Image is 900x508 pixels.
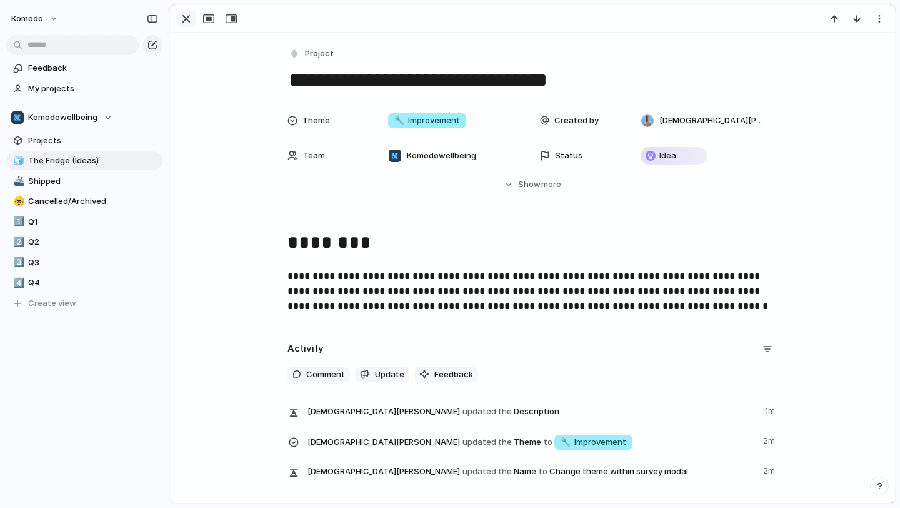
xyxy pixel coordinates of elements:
[28,135,158,147] span: Projects
[307,405,460,418] span: [DEMOGRAPHIC_DATA][PERSON_NAME]
[561,436,626,449] span: Improvement
[355,367,409,383] button: Update
[6,172,162,191] a: 🚢Shipped
[561,437,571,447] span: 🔧
[307,465,460,478] span: [DEMOGRAPHIC_DATA][PERSON_NAME]
[6,273,162,292] a: 4️⃣Q4
[287,342,324,356] h2: Activity
[13,215,22,229] div: 1️⃣
[462,405,512,418] span: updated the
[462,465,512,478] span: updated the
[28,195,158,208] span: Cancelled/Archived
[287,173,777,196] button: Showmore
[11,236,24,248] button: 2️⃣
[434,368,473,381] span: Feedback
[11,155,24,167] button: 🧊
[11,216,24,228] button: 1️⃣
[11,175,24,188] button: 🚢
[13,255,22,270] div: 3️⃣
[539,465,547,478] span: to
[13,276,22,290] div: 4️⃣
[305,48,334,60] span: Project
[6,131,162,150] a: Projects
[659,150,676,162] span: Idea
[28,216,158,228] span: Q1
[28,62,158,74] span: Feedback
[11,277,24,289] button: 4️⃣
[555,150,582,162] span: Status
[544,436,552,449] span: to
[407,150,476,162] span: Komodowellbeing
[462,436,512,449] span: updated the
[28,297,76,310] span: Create view
[28,257,158,269] span: Q3
[307,402,757,420] span: Description
[6,253,162,272] a: 3️⃣Q3
[287,367,350,383] button: Comment
[6,108,162,127] button: Komodowellbeing
[307,432,756,451] span: Theme
[6,151,162,170] a: 🧊The Fridge (Ideas)
[518,178,541,191] span: Show
[306,368,345,381] span: Comment
[6,9,65,29] button: Komodo
[307,462,756,480] span: Name Change theme within survey modal
[763,432,777,447] span: 2m
[11,13,43,25] span: Komodo
[13,195,22,209] div: ☣️
[28,83,158,95] span: My projects
[307,436,460,449] span: [DEMOGRAPHIC_DATA][PERSON_NAME]
[6,233,162,251] a: 2️⃣Q2
[414,367,478,383] button: Feedback
[394,115,404,125] span: 🔧
[302,114,330,127] span: Theme
[394,114,460,127] span: Improvement
[375,368,404,381] span: Update
[6,294,162,313] button: Create view
[6,213,162,231] a: 1️⃣Q1
[286,45,337,63] button: Project
[6,59,162,78] a: Feedback
[28,236,158,248] span: Q2
[659,114,767,127] span: [DEMOGRAPHIC_DATA][PERSON_NAME]
[28,155,158,167] span: The Fridge (Ideas)
[6,79,162,98] a: My projects
[6,192,162,211] a: ☣️Cancelled/Archived
[13,235,22,250] div: 2️⃣
[303,150,325,162] span: Team
[765,402,777,417] span: 1m
[11,195,24,208] button: ☣️
[11,257,24,269] button: 3️⃣
[28,111,97,124] span: Komodowellbeing
[28,175,158,188] span: Shipped
[28,277,158,289] span: Q4
[541,178,561,191] span: more
[763,462,777,477] span: 2m
[554,114,599,127] span: Created by
[13,154,22,168] div: 🧊
[13,174,22,188] div: 🚢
